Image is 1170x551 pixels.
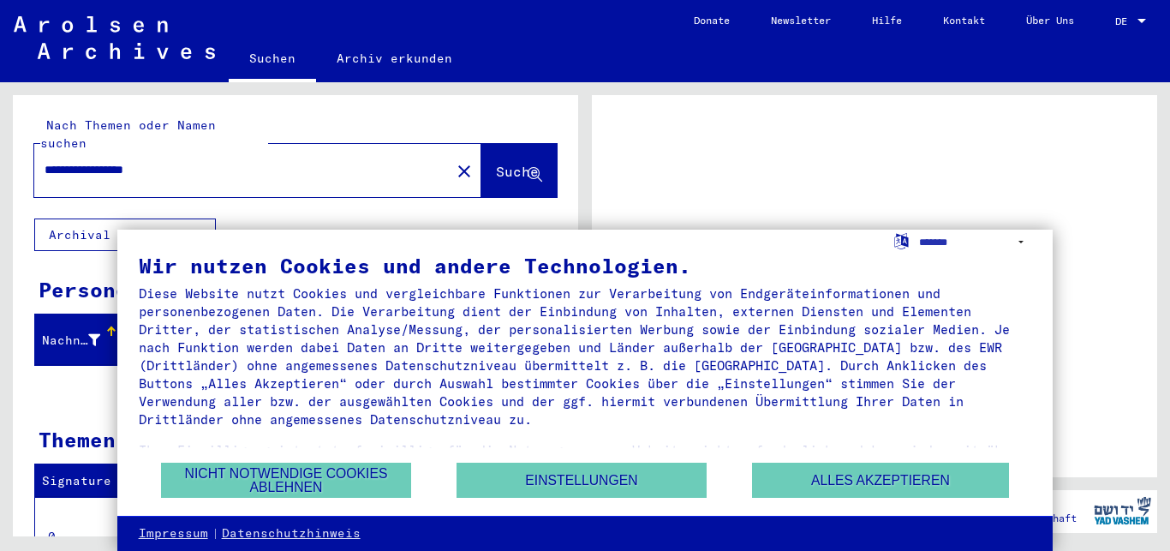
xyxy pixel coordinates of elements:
[481,144,557,197] button: Suche
[42,468,157,495] div: Signature
[892,232,910,249] label: Sprache auswählen
[42,326,122,354] div: Nachname
[229,38,316,82] a: Suchen
[457,463,707,498] button: Einstellungen
[222,525,361,542] a: Datenschutzhinweis
[139,255,1032,276] div: Wir nutzen Cookies und andere Technologien.
[34,219,216,251] button: Archival tree units
[496,163,539,180] span: Suche
[39,424,116,455] div: Themen
[454,161,475,182] mat-icon: close
[139,525,208,542] a: Impressum
[40,117,216,151] mat-label: Nach Themen oder Namen suchen
[316,38,473,79] a: Archiv erkunden
[42,472,140,490] div: Signature
[139,284,1032,428] div: Diese Website nutzt Cookies und vergleichbare Funktionen zur Verarbeitung von Endgeräteinformatio...
[161,463,411,498] button: Nicht notwendige Cookies ablehnen
[14,16,215,59] img: Arolsen_neg.svg
[752,463,1009,498] button: Alles akzeptieren
[42,332,100,350] div: Nachname
[35,316,118,364] mat-header-cell: Nachname
[447,153,481,188] button: Clear
[1090,489,1155,532] img: yv_logo.png
[39,274,141,305] div: Personen
[1115,15,1134,27] span: DE
[919,230,1031,255] select: Sprache auswählen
